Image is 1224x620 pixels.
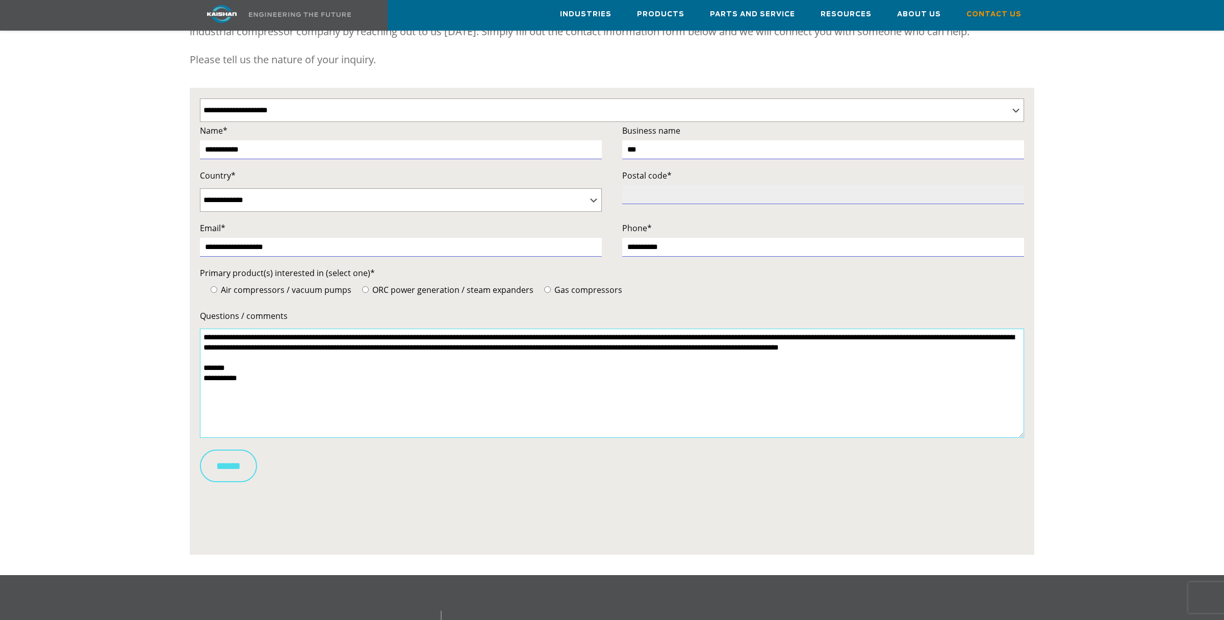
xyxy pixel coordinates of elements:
span: About Us [897,9,941,20]
input: Air compressors / vacuum pumps [211,286,217,293]
img: Engineering the future [249,12,351,17]
a: Parts and Service [710,1,795,28]
a: Contact Us [966,1,1022,28]
a: Industries [560,1,611,28]
span: Resources [821,9,872,20]
label: Country* [200,168,602,183]
span: Gas compressors [552,284,622,295]
span: Air compressors / vacuum pumps [219,284,351,295]
p: Please tell us the nature of your inquiry. [190,49,1034,70]
span: ORC power generation / steam expanders [370,284,533,295]
span: Industries [560,9,611,20]
span: Products [637,9,684,20]
label: Email* [200,221,602,235]
label: Name* [200,123,602,138]
label: Phone* [622,221,1024,235]
input: Gas compressors [544,286,551,293]
input: ORC power generation / steam expanders [362,286,369,293]
label: Questions / comments [200,309,1024,323]
a: Products [637,1,684,28]
form: Contact form [200,123,1024,547]
img: kaishan logo [184,5,260,23]
a: About Us [897,1,941,28]
label: Postal code* [622,168,1024,183]
a: Resources [821,1,872,28]
span: Contact Us [966,9,1022,20]
label: Business name [622,123,1024,138]
span: Parts and Service [710,9,795,20]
